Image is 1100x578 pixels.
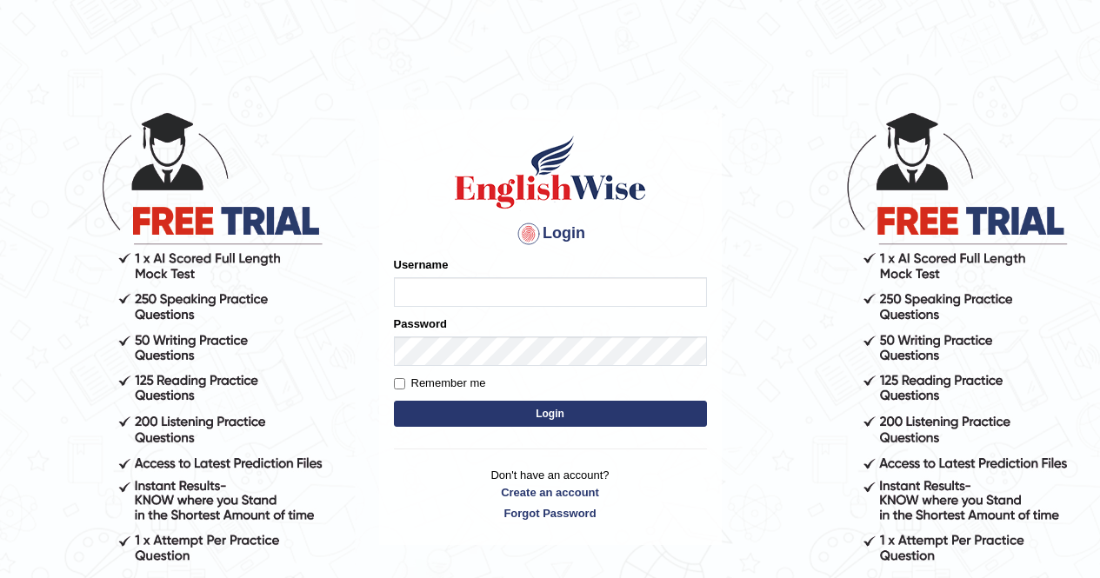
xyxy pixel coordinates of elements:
a: Create an account [394,484,707,501]
img: Logo of English Wise sign in for intelligent practice with AI [451,133,650,211]
h4: Login [394,220,707,248]
button: Login [394,401,707,427]
a: Forgot Password [394,505,707,522]
p: Don't have an account? [394,467,707,521]
input: Remember me [394,378,405,389]
label: Username [394,256,449,273]
label: Password [394,316,447,332]
label: Remember me [394,375,486,392]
